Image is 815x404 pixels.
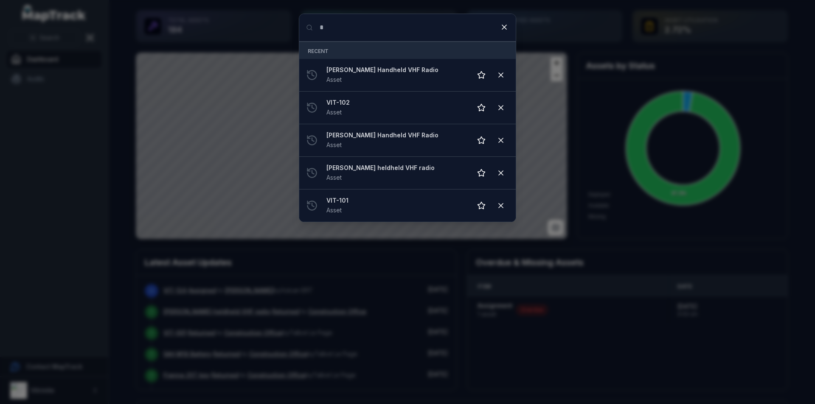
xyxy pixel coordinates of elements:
a: VIT-102Asset [326,98,465,117]
a: [PERSON_NAME] Handheld VHF RadioAsset [326,66,465,84]
strong: VIT-101 [326,196,465,205]
strong: [PERSON_NAME] heldheld VHF radio [326,164,465,172]
span: Asset [326,206,342,214]
strong: [PERSON_NAME] Handheld VHF Radio [326,66,465,74]
span: Asset [326,76,342,83]
a: [PERSON_NAME] heldheld VHF radioAsset [326,164,465,182]
a: [PERSON_NAME] Handheld VHF RadioAsset [326,131,465,150]
span: Asset [326,141,342,148]
a: VIT-101Asset [326,196,465,215]
span: Asset [326,109,342,116]
strong: [PERSON_NAME] Handheld VHF Radio [326,131,465,139]
span: Asset [326,174,342,181]
strong: VIT-102 [326,98,465,107]
span: Recent [308,48,329,54]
